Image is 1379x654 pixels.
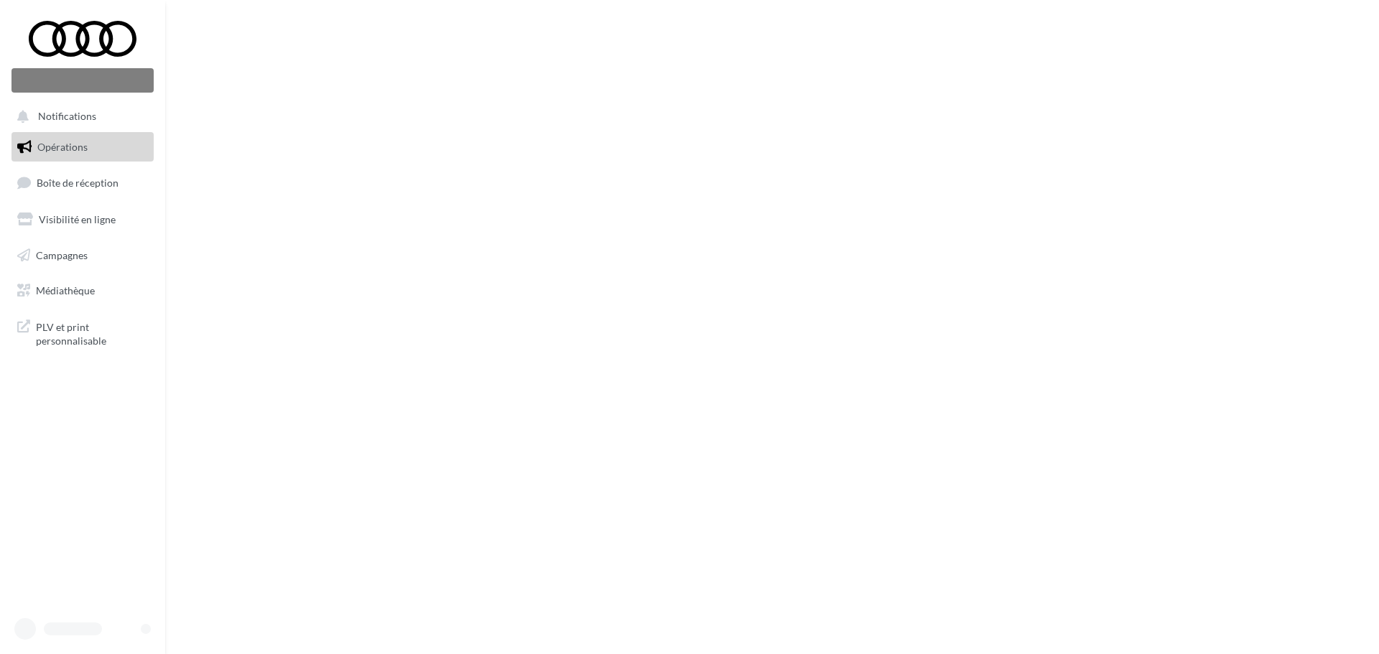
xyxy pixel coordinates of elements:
span: Visibilité en ligne [39,213,116,225]
span: Campagnes [36,248,88,261]
a: PLV et print personnalisable [9,312,157,354]
a: Opérations [9,132,157,162]
div: Nouvelle campagne [11,68,154,93]
span: Opérations [37,141,88,153]
span: Boîte de réception [37,177,119,189]
a: Médiathèque [9,276,157,306]
span: Médiathèque [36,284,95,296]
a: Boîte de réception [9,167,157,198]
a: Campagnes [9,240,157,271]
span: PLV et print personnalisable [36,317,148,348]
span: Notifications [38,111,96,123]
a: Visibilité en ligne [9,205,157,235]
